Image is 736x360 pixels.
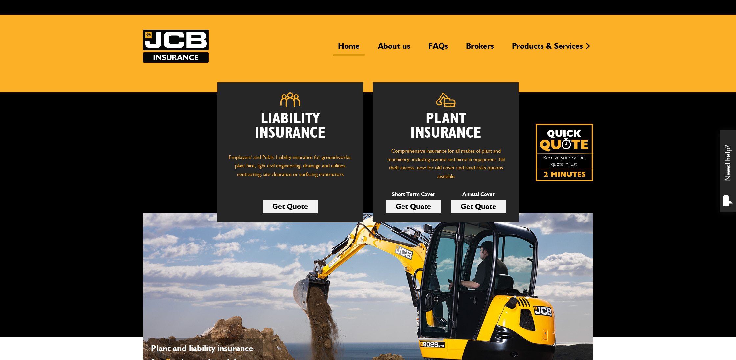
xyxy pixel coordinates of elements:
a: Home [333,41,365,56]
a: Products & Services [507,41,588,56]
a: Get your insurance quote isn just 2-minutes [536,124,593,181]
h2: Plant Insurance [383,112,509,140]
a: FAQs [424,41,453,56]
a: JCB Insurance Services [143,30,209,63]
img: Quick Quote [536,124,593,181]
a: Brokers [461,41,499,56]
p: Comprehensive insurance for all makes of plant and machinery, including owned and hired in equipm... [383,147,509,180]
div: Need help? [720,130,736,212]
h2: Liability Insurance [227,112,353,147]
p: Annual Cover [451,190,506,199]
p: Employers' and Public Liability insurance for groundworks, plant hire, light civil engineering, d... [227,153,353,184]
p: Short Term Cover [386,190,441,199]
img: JCB Insurance Services logo [143,30,209,63]
a: Get Quote [263,200,318,213]
a: About us [373,41,415,56]
a: Get Quote [451,200,506,213]
a: Get Quote [386,200,441,213]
